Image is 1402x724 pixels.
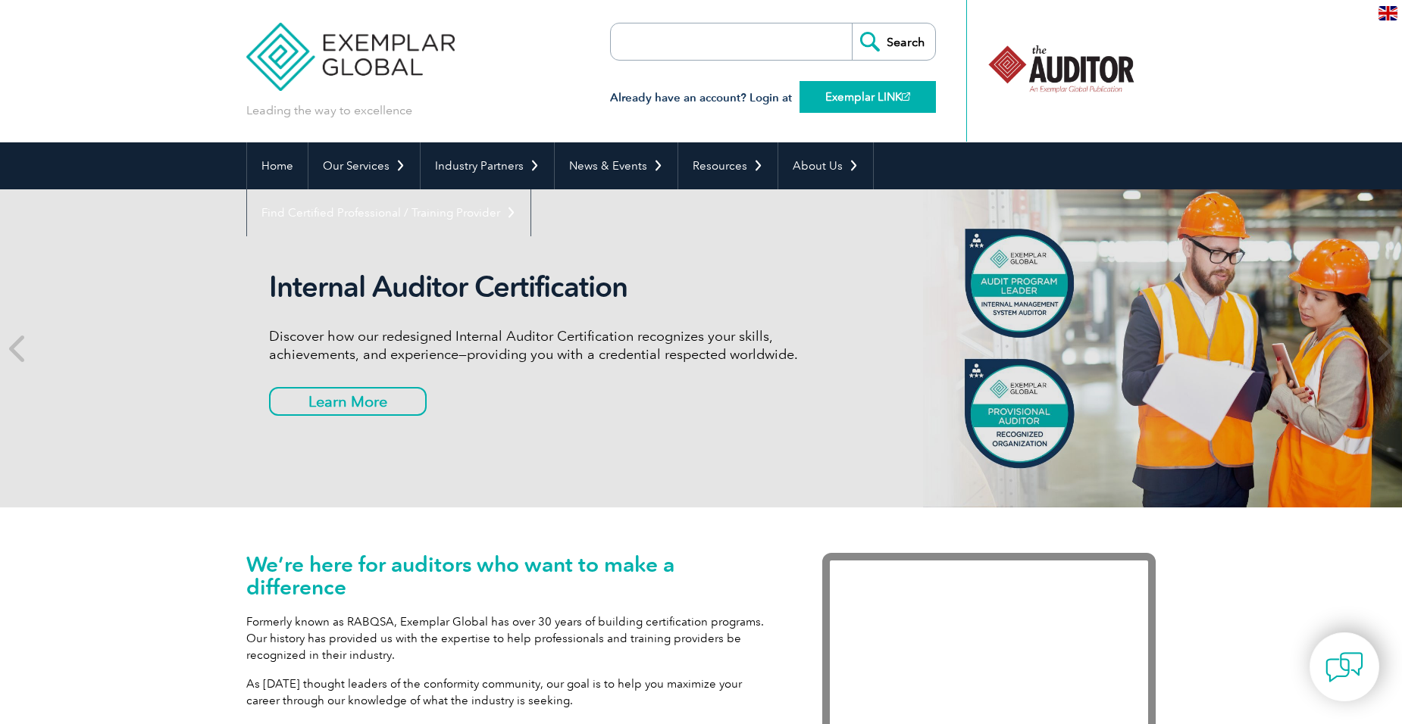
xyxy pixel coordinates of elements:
[246,676,777,709] p: As [DATE] thought leaders of the conformity community, our goal is to help you maximize your care...
[1379,6,1397,20] img: en
[269,270,837,304] h2: Internal Auditor Certification
[555,142,678,189] a: News & Events
[778,142,873,189] a: About Us
[678,142,778,189] a: Resources
[1325,648,1363,686] img: contact-chat.png
[800,81,936,113] a: Exemplar LINK
[246,613,777,663] p: Formerly known as RABQSA, Exemplar Global has over 30 years of building certification programs. O...
[421,142,554,189] a: Industry Partners
[247,189,530,236] a: Find Certified Professional / Training Provider
[246,553,777,598] h1: We’re here for auditors who want to make a difference
[610,89,936,108] h3: Already have an account? Login at
[852,23,935,60] input: Search
[246,102,412,119] p: Leading the way to excellence
[308,142,420,189] a: Our Services
[247,142,308,189] a: Home
[269,327,837,364] p: Discover how our redesigned Internal Auditor Certification recognizes your skills, achievements, ...
[902,92,910,101] img: open_square.png
[269,387,427,416] a: Learn More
